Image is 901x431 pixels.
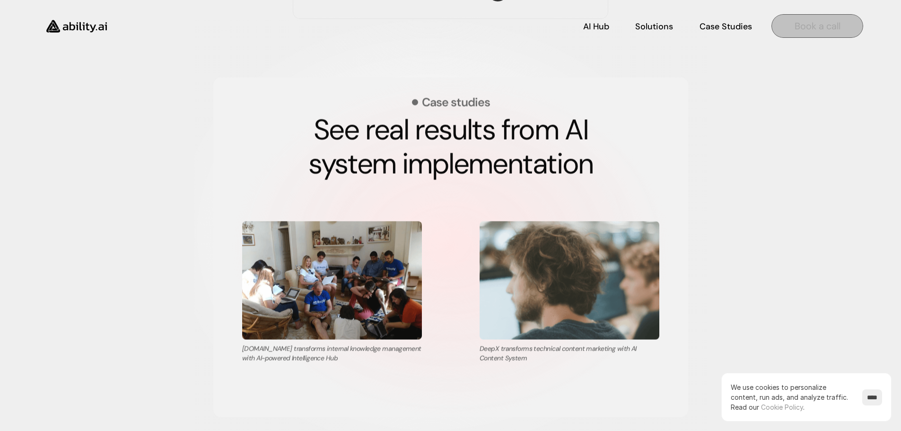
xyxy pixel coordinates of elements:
[583,18,609,35] a: AI Hub
[635,18,673,35] a: Solutions
[451,203,688,381] a: DeepX transforms technical content marketing with AI Content System
[699,18,752,35] a: Case Studies
[120,14,863,38] nav: Main navigation
[583,21,609,33] p: AI Hub
[731,403,805,411] span: Read our .
[795,19,840,33] p: Book a call
[421,97,490,108] p: Case studies
[480,344,659,363] p: DeepX transforms technical content marketing with AI Content System
[771,14,863,38] a: Book a call
[213,203,451,381] a: [DOMAIN_NAME] transforms internal knowledge management with AI-powered Intelligence Hub
[308,111,595,183] strong: See real results from AI system implementation
[731,382,853,412] p: We use cookies to personalize content, run ads, and analyze traffic.
[700,21,752,33] p: Case Studies
[761,403,803,411] a: Cookie Policy
[635,21,673,33] p: Solutions
[242,344,422,363] p: [DOMAIN_NAME] transforms internal knowledge management with AI-powered Intelligence Hub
